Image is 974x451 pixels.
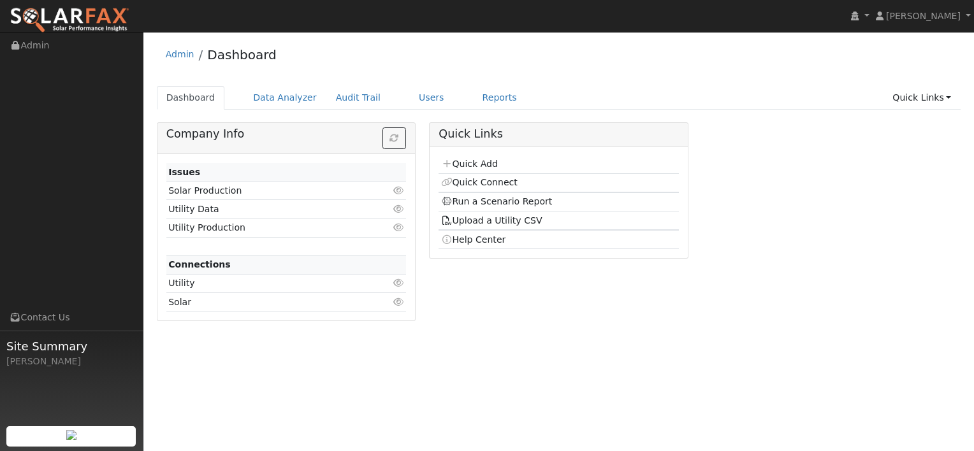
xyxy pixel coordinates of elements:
[326,86,390,110] a: Audit Trail
[393,186,404,195] i: Click to view
[393,278,404,287] i: Click to view
[393,223,404,232] i: Click to view
[243,86,326,110] a: Data Analyzer
[166,49,194,59] a: Admin
[409,86,454,110] a: Users
[166,200,368,218] td: Utility Data
[166,293,368,311] td: Solar
[886,11,961,21] span: [PERSON_NAME]
[439,127,678,141] h5: Quick Links
[441,159,498,169] a: Quick Add
[166,274,368,292] td: Utility
[393,297,404,306] i: Click to view
[166,127,406,141] h5: Company Info
[157,86,225,110] a: Dashboard
[168,167,200,177] strong: Issues
[441,215,542,226] a: Upload a Utility CSV
[441,196,553,206] a: Run a Scenario Report
[473,86,527,110] a: Reports
[207,47,277,62] a: Dashboard
[10,7,129,34] img: SolarFax
[166,182,368,200] td: Solar Production
[441,234,506,245] a: Help Center
[6,355,136,368] div: [PERSON_NAME]
[393,204,404,213] i: Click to view
[441,177,518,187] a: Quick Connect
[166,218,368,237] td: Utility Production
[168,259,231,269] strong: Connections
[883,86,961,110] a: Quick Links
[6,338,136,355] span: Site Summary
[66,430,76,440] img: retrieve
